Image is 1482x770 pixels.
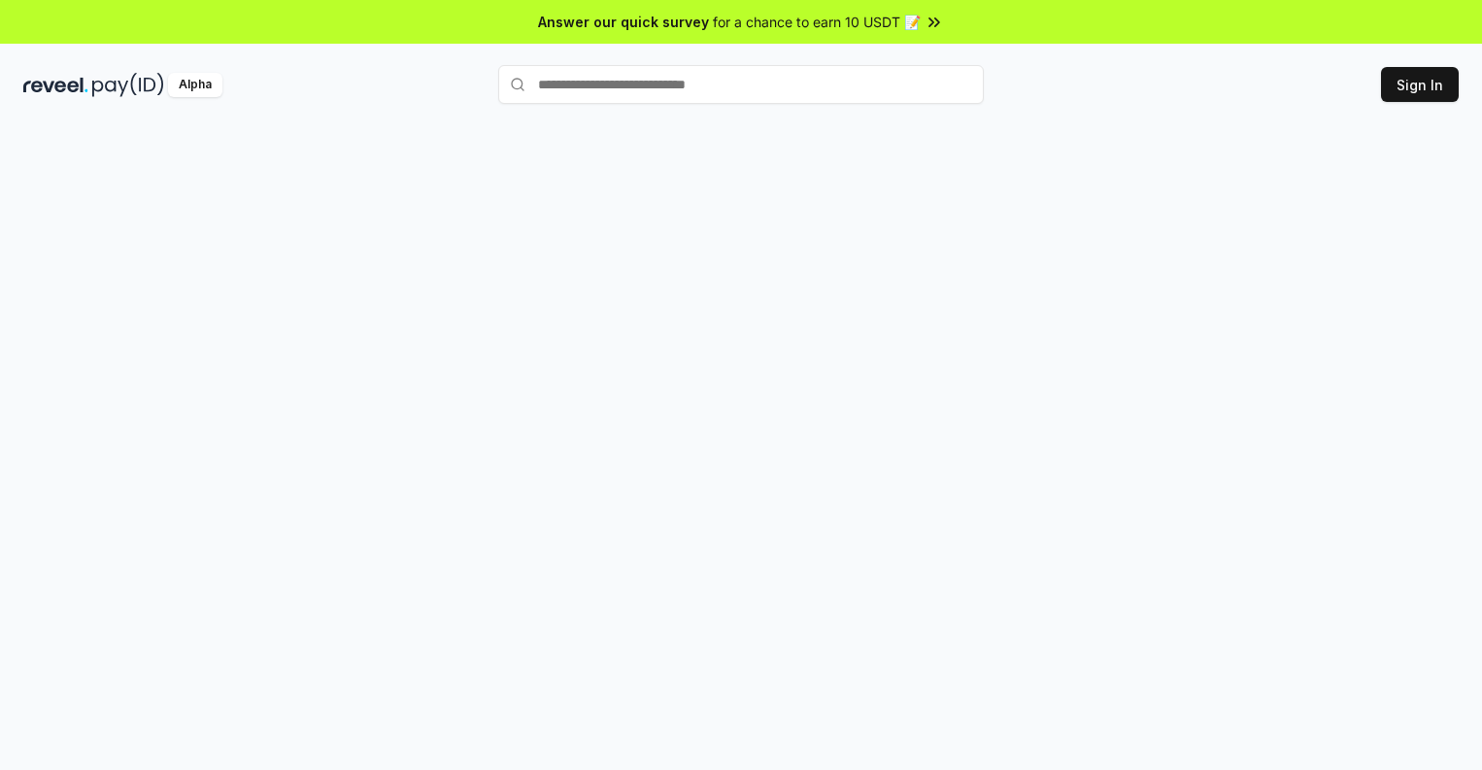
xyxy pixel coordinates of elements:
[92,73,164,97] img: pay_id
[713,12,921,32] span: for a chance to earn 10 USDT 📝
[23,73,88,97] img: reveel_dark
[1381,67,1459,102] button: Sign In
[538,12,709,32] span: Answer our quick survey
[168,73,222,97] div: Alpha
